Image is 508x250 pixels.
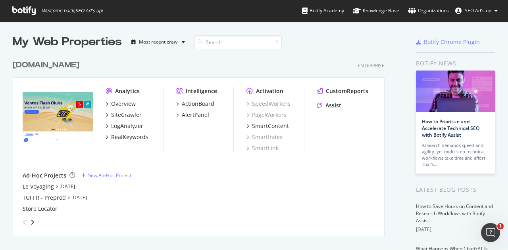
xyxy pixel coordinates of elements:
div: AI search demands speed and agility, yet multi-step technical workflows take time and effort. Tha... [422,142,489,168]
a: Overview [106,100,136,108]
a: How to Save Hours on Content and Research Workflows with Botify Assist [416,203,493,224]
img: tui.fr [23,87,93,143]
a: TUI FR - Preprod [23,194,66,202]
a: PageWorkers [246,111,287,119]
div: Activation [256,87,283,95]
div: Botify Academy [302,7,344,15]
div: Botify Chrome Plugin [424,38,480,46]
img: How to Prioritize and Accelerate Technical SEO with Botify Assist [416,71,495,112]
div: Intelligence [186,87,217,95]
input: Search [194,35,282,49]
div: Most recent crawl [139,40,179,44]
div: Botify news [416,59,495,68]
div: AlertPanel [182,111,209,119]
div: CustomReports [326,87,368,95]
div: Knowledge Base [353,7,399,15]
a: New Ad-Hoc Project [81,172,131,179]
a: Assist [317,101,341,109]
button: SEO Ad's up [449,4,504,17]
a: ActionBoard [176,100,214,108]
a: SmartIndex [246,133,283,141]
a: Store Locator [23,205,58,213]
div: LogAnalyzer [111,122,143,130]
a: Le Voyaging [23,183,54,191]
div: ActionBoard [182,100,214,108]
a: LogAnalyzer [106,122,143,130]
a: RealKeywords [106,133,148,141]
div: Enterprise [358,62,385,69]
a: SpeedWorkers [246,100,291,108]
div: Overview [111,100,136,108]
div: Assist [325,101,341,109]
div: [DATE] [416,226,495,233]
a: CustomReports [317,87,368,95]
span: Welcome back, SEO Ad's up ! [42,8,103,14]
a: How to Prioritize and Accelerate Technical SEO with Botify Assist [422,118,479,138]
div: SmartContent [252,122,289,130]
div: Organizations [408,7,449,15]
div: My Web Properties [13,34,122,50]
div: SiteCrawler [111,111,142,119]
button: Most recent crawl [128,36,188,48]
a: [DATE] [60,183,75,190]
a: Botify Chrome Plugin [416,38,480,46]
a: [DOMAIN_NAME] [13,59,83,71]
div: grid [13,50,391,236]
iframe: Intercom live chat [481,223,500,242]
span: SEO Ad's up [465,7,491,14]
span: 1 [497,223,504,229]
a: [DATE] [71,194,87,201]
a: SiteCrawler [106,111,142,119]
div: angle-right [30,218,35,226]
div: Latest Blog Posts [416,185,495,194]
div: New Ad-Hoc Project [87,172,131,179]
a: SmartLink [246,144,279,152]
a: SmartContent [246,122,289,130]
a: AlertPanel [176,111,209,119]
div: RealKeywords [111,133,148,141]
div: Ad-Hoc Projects [23,172,66,179]
div: [DOMAIN_NAME] [13,59,79,71]
div: Analytics [115,87,140,95]
div: angle-left [19,216,30,229]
